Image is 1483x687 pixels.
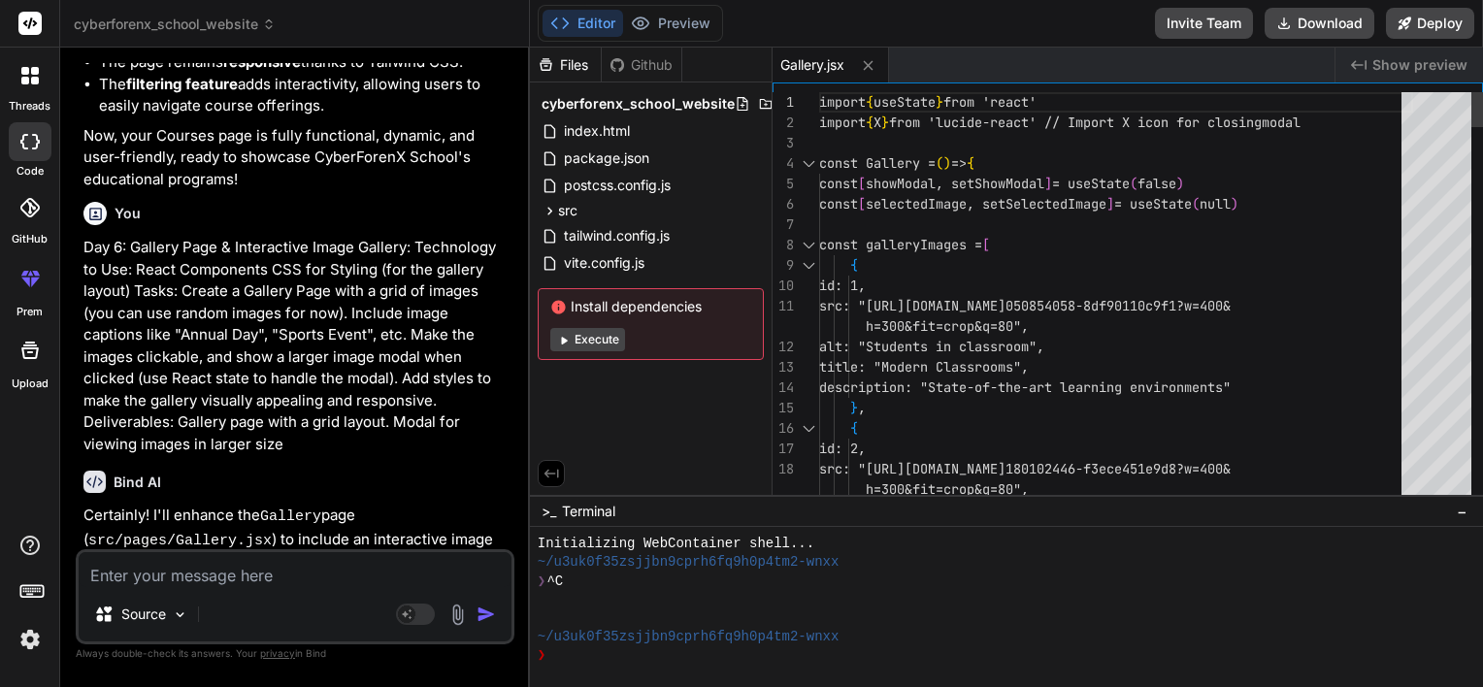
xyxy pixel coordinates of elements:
span: { [866,93,873,111]
div: 5 [773,174,794,194]
span: ] [1106,195,1114,213]
span: ) [1231,195,1238,213]
div: 18 [773,459,794,479]
button: Execute [550,328,625,351]
span: h=300&fit=crop&q=80", [866,480,1029,498]
span: src [558,201,577,220]
span: } [936,93,943,111]
span: index.html [562,119,632,143]
div: 10 [773,276,794,296]
button: − [1453,496,1471,527]
span: id: 1, [819,277,866,294]
div: 11 [773,296,794,316]
span: cyberforenx_school_website [74,15,276,34]
button: Download [1265,8,1374,39]
span: [ [982,236,990,253]
img: icon [477,605,496,624]
span: >_ [542,502,556,521]
span: vite.config.js [562,251,646,275]
div: 13 [773,357,794,377]
div: Click to collapse the range. [796,235,821,255]
span: alt: "Students in classroom", [819,338,1044,355]
span: src: "[URL][DOMAIN_NAME] [819,297,1005,314]
span: ] [1044,175,1052,192]
span: { [850,256,858,274]
div: 1 [773,92,794,113]
label: code [16,163,44,180]
span: package.json [562,147,651,170]
li: The page remains thanks to Tailwind CSS. [99,51,511,74]
span: selectedImage, setSelectedImage [866,195,1106,213]
img: settings [14,623,47,656]
button: Preview [623,10,718,37]
div: 6 [773,194,794,214]
span: { [967,154,974,172]
li: The adds interactivity, allowing users to easily navigate course offerings. [99,74,511,117]
div: 8 [773,235,794,255]
div: 17 [773,439,794,459]
span: ❯ [538,646,547,665]
span: false [1137,175,1176,192]
span: Gallery.jsx [780,55,844,75]
span: = useState [1052,175,1130,192]
span: privacy [260,647,295,659]
img: attachment [446,604,469,626]
span: } [881,114,889,131]
div: 14 [773,377,794,398]
code: Gallery [260,508,321,525]
p: Always double-check its answers. Your in Bind [76,644,514,663]
span: postcss.config.js [562,174,673,197]
span: ~/u3uk0f35zsjjbn9cprh6fq9h0p4tm2-wnxx [538,553,840,572]
span: const [819,195,858,213]
div: 15 [773,398,794,418]
span: { [866,114,873,131]
span: const galleryImages = [819,236,982,253]
strong: filtering feature [126,75,238,93]
p: Source [121,605,166,624]
div: 16 [773,418,794,439]
p: Certainly! I'll enhance the page ( ) to include an interactive image gallery with a modal for vie... [83,505,511,574]
span: − [1457,502,1467,521]
h6: You [115,204,141,223]
code: src/pages/Gallery.jsx [88,533,272,549]
span: h=300&fit=crop&q=80", [866,317,1029,335]
span: { [850,419,858,437]
span: src: "[URL][DOMAIN_NAME] [819,460,1005,477]
span: [ [858,175,866,192]
span: modal [1262,114,1301,131]
label: prem [16,304,43,320]
button: Deploy [1386,8,1474,39]
span: Terminal [562,502,615,521]
div: Files [530,55,601,75]
span: ( [936,154,943,172]
span: title: "Modern Classrooms", [819,358,1029,376]
div: 4 [773,153,794,174]
span: ~/u3uk0f35zsjjbn9cprh6fq9h0p4tm2-wnxx [538,628,840,646]
span: 050854058-8df90110c9f1?w=400& [1005,297,1231,314]
span: import [819,114,866,131]
span: [ [858,195,866,213]
span: } [850,399,858,416]
span: ronments" [1161,378,1231,396]
p: Now, your Courses page is fully functional, dynamic, and user-friendly, ready to showcase CyberFo... [83,125,511,191]
button: Editor [543,10,623,37]
span: cyberforenx_school_website [542,94,735,114]
div: 12 [773,337,794,357]
span: tailwind.config.js [562,224,672,247]
span: description: "State-of-the-art learning envi [819,378,1161,396]
div: 9 [773,255,794,276]
label: threads [9,98,50,114]
div: 2 [773,113,794,133]
div: Click to collapse the range. [796,255,821,276]
span: from 'react' [943,93,1037,111]
span: const [819,175,858,192]
span: ( [1192,195,1200,213]
label: Upload [12,376,49,392]
span: ) [943,154,951,172]
span: 180102446-f3ece451e9d8?w=400& [1005,460,1231,477]
span: const Gallery = [819,154,936,172]
span: useState [873,93,936,111]
span: Show preview [1372,55,1467,75]
label: GitHub [12,231,48,247]
span: ^C [546,572,563,591]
